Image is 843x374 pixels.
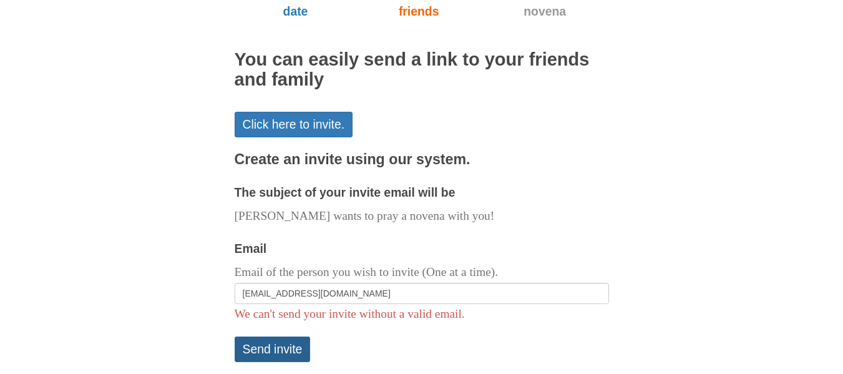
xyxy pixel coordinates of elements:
button: Send invite [235,337,311,362]
span: We can't send your invite without a valid email. [235,307,465,320]
input: Email [235,283,609,304]
h3: Create an invite using our system. [235,152,609,168]
p: [PERSON_NAME] wants to pray a novena with you! [235,206,609,227]
label: Email [235,239,267,259]
h2: You can easily send a link to your friends and family [235,50,609,90]
a: Click here to invite. [235,112,353,137]
label: The subject of your invite email will be [235,182,456,203]
p: Email of the person you wish to invite (One at a time). [235,262,609,283]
